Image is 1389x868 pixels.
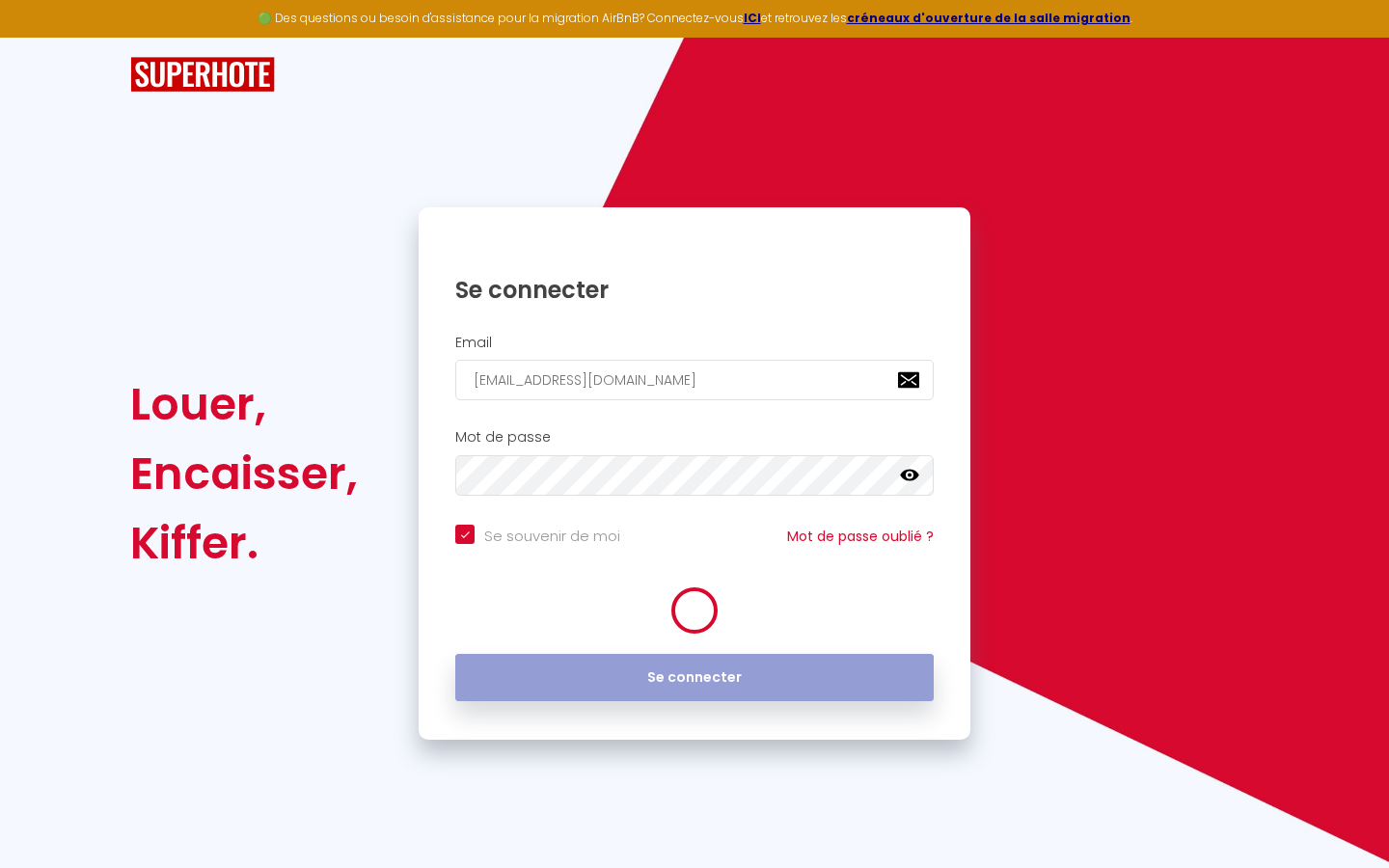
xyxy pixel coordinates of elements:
a: ICI [744,10,761,26]
button: Ouvrir le widget de chat LiveChat [15,8,73,66]
div: Kiffer. [130,508,358,578]
button: Se connecter [455,654,934,702]
input: Ton Email [455,360,934,400]
h2: Email [455,335,934,351]
h2: Mot de passe [455,429,934,446]
a: Mot de passe oublié ? [787,527,934,546]
img: SuperHote logo [130,57,275,93]
h1: Se connecter [455,275,934,305]
a: créneaux d'ouverture de la salle migration [847,10,1130,26]
div: Encaisser, [130,439,358,508]
div: Louer, [130,369,358,439]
